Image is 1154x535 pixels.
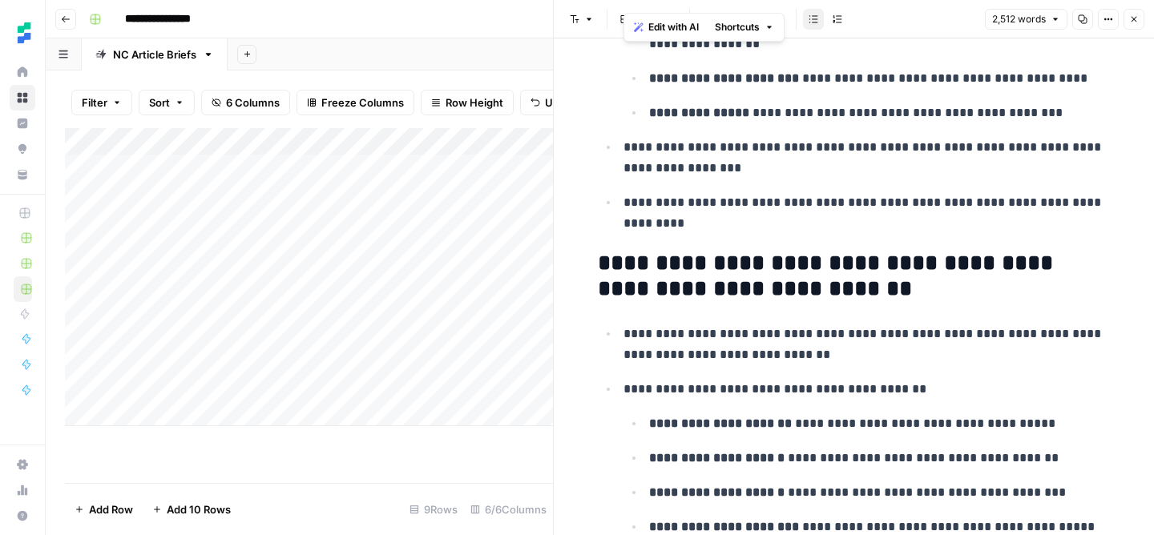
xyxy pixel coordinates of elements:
button: Add Row [65,497,143,522]
span: Filter [82,95,107,111]
div: NC Article Briefs [113,46,196,62]
button: Row Height [421,90,514,115]
span: 6 Columns [226,95,280,111]
span: 2,512 words [992,12,1046,26]
button: Help + Support [10,503,35,529]
img: Ten Speed Logo [10,18,38,47]
a: Insights [10,111,35,136]
button: Add 10 Rows [143,497,240,522]
button: Filter [71,90,132,115]
button: 6 Columns [201,90,290,115]
a: Browse [10,85,35,111]
span: Sort [149,95,170,111]
span: Edit with AI [648,20,699,34]
span: Freeze Columns [321,95,404,111]
button: Edit with AI [627,17,705,38]
a: Your Data [10,162,35,187]
button: Workspace: Ten Speed [10,13,35,53]
a: Home [10,59,35,85]
button: 2,512 words [985,9,1067,30]
button: Shortcuts [708,17,781,38]
span: Add 10 Rows [167,501,231,517]
span: Add Row [89,501,133,517]
a: NC Article Briefs [82,38,228,70]
a: Settings [10,452,35,477]
span: Undo [545,95,572,111]
button: Freeze Columns [297,90,414,115]
button: Sort [139,90,195,115]
button: Undo [520,90,583,115]
span: Shortcuts [715,20,760,34]
span: Row Height [446,95,503,111]
a: Opportunities [10,136,35,162]
div: 9 Rows [403,497,464,522]
div: 6/6 Columns [464,497,553,522]
a: Usage [10,477,35,503]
